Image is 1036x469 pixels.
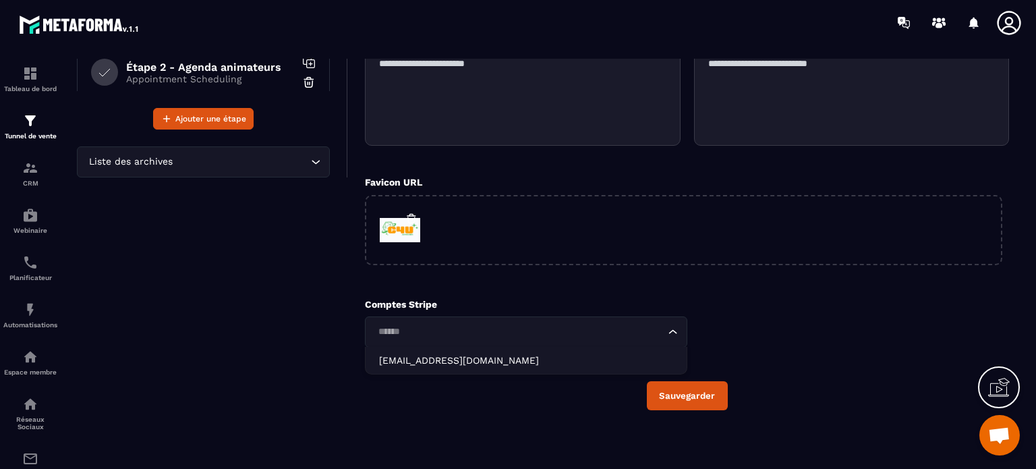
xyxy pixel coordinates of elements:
[3,150,57,197] a: formationformationCRM
[302,76,316,89] img: trash
[86,155,175,169] span: Liste des archives
[22,302,38,318] img: automations
[77,146,330,177] div: Search for option
[3,55,57,103] a: formationformationTableau de bord
[175,112,246,126] span: Ajouter une étape
[3,85,57,92] p: Tableau de bord
[3,227,57,234] p: Webinaire
[3,132,57,140] p: Tunnel de vente
[22,113,38,129] img: formation
[3,197,57,244] a: automationsautomationsWebinaire
[22,65,38,82] img: formation
[3,321,57,329] p: Automatisations
[365,316,687,348] div: Search for option
[19,12,140,36] img: logo
[3,274,57,281] p: Planificateur
[3,339,57,386] a: automationsautomationsEspace membre
[22,396,38,412] img: social-network
[22,160,38,176] img: formation
[126,61,295,74] h6: Étape 2 - Agenda animateurs
[3,180,57,187] p: CRM
[365,299,687,310] p: Comptes Stripe
[22,451,38,467] img: email
[374,325,665,339] input: Search for option
[3,386,57,441] a: social-networksocial-networkRéseaux Sociaux
[22,254,38,271] img: scheduler
[153,108,254,130] button: Ajouter une étape
[3,244,57,292] a: schedulerschedulerPlanificateur
[3,103,57,150] a: formationformationTunnel de vente
[3,292,57,339] a: automationsautomationsAutomatisations
[365,177,422,188] label: Favicon URL
[979,415,1020,456] a: Ouvrir le chat
[22,207,38,223] img: automations
[126,74,295,84] p: Appointment Scheduling
[22,349,38,365] img: automations
[3,368,57,376] p: Espace membre
[647,381,728,410] button: Sauvegarder
[175,155,308,169] input: Search for option
[3,416,57,431] p: Réseaux Sociaux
